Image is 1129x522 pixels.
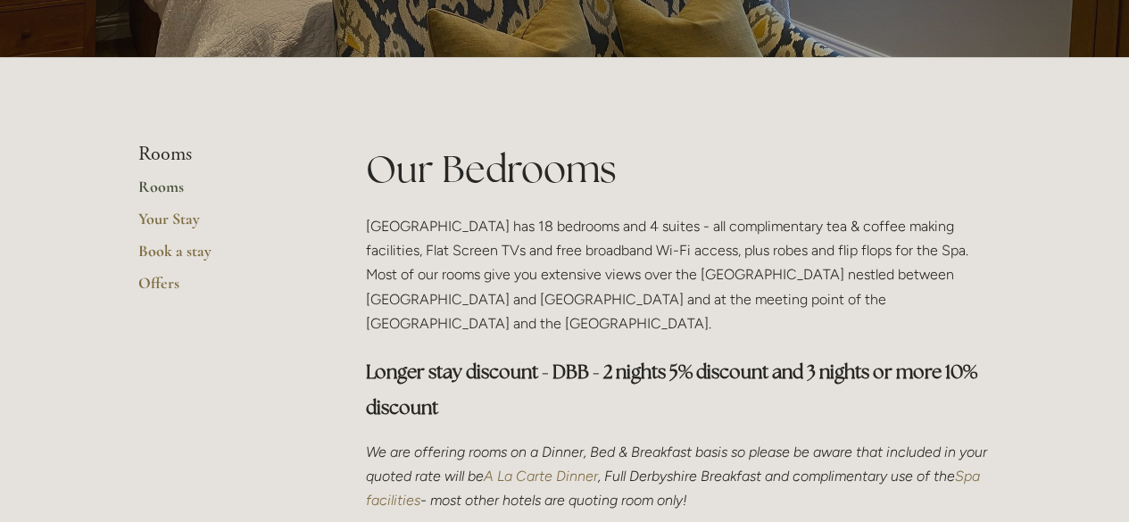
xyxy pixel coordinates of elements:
a: Rooms [138,177,309,209]
h1: Our Bedrooms [366,143,992,195]
p: [GEOGRAPHIC_DATA] has 18 bedrooms and 4 suites - all complimentary tea & coffee making facilities... [366,214,992,336]
a: Book a stay [138,241,309,273]
em: , Full Derbyshire Breakfast and complimentary use of the [598,468,955,485]
strong: Longer stay discount - DBB - 2 nights 5% discount and 3 nights or more 10% discount [366,360,981,419]
a: Your Stay [138,209,309,241]
a: A La Carte Dinner [484,468,598,485]
em: - most other hotels are quoting room only! [420,492,687,509]
li: Rooms [138,143,309,166]
a: Offers [138,273,309,305]
em: We are offering rooms on a Dinner, Bed & Breakfast basis so please be aware that included in your... [366,443,991,485]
